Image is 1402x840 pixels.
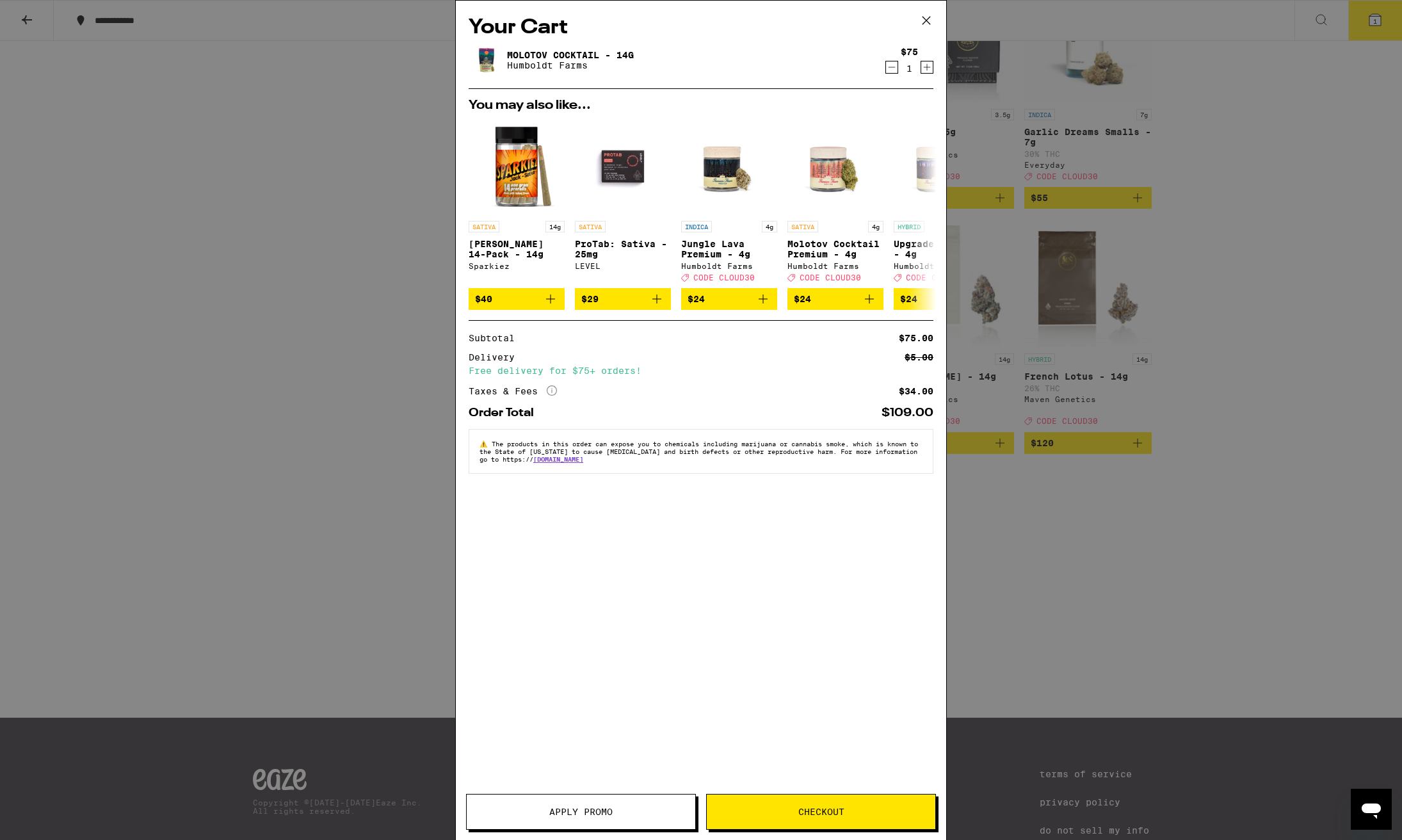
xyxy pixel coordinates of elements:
[479,440,492,448] span: ⚠️
[466,794,696,830] button: Apply Promo
[575,288,671,310] button: Add to bag
[787,288,883,310] button: Add to bag
[469,99,933,112] h2: You may also like...
[693,273,755,282] span: CODE CLOUD30
[681,221,712,232] p: INDICA
[475,294,492,304] span: $40
[681,262,777,270] div: Humboldt Farms
[575,262,671,270] div: LEVEL
[798,807,844,816] span: Checkout
[901,63,918,74] div: 1
[800,273,861,282] span: CODE CLOUD30
[787,239,883,259] p: Molotov Cocktail Premium - 4g
[688,294,705,304] span: $24
[681,239,777,259] p: Jungle Lava Premium - 4g
[469,239,565,259] p: [PERSON_NAME] 14-Pack - 14g
[469,366,933,375] div: Free delivery for $75+ orders!
[469,334,524,343] div: Subtotal
[469,353,524,362] div: Delivery
[469,288,565,310] button: Add to bag
[885,61,898,74] button: Decrement
[894,288,990,310] button: Add to bag
[894,262,990,270] div: Humboldt Farms
[681,118,777,214] img: Humboldt Farms - Jungle Lava Premium - 4g
[894,118,990,288] a: Open page for Upgrade Premium - 4g from Humboldt Farms
[882,407,933,419] div: $109.00
[575,221,606,232] p: SATIVA
[469,118,565,214] img: Sparkiez - Jack 14-Pack - 14g
[894,221,924,232] p: HYBRID
[533,455,583,463] a: [DOMAIN_NAME]
[901,47,918,57] div: $75
[787,118,883,214] img: Humboldt Farms - Molotov Cocktail Premium - 4g
[507,60,634,70] p: Humboldt Farms
[900,294,917,304] span: $24
[575,118,671,288] a: Open page for ProTab: Sativa - 25mg from LEVEL
[469,385,557,397] div: Taxes & Fees
[899,334,933,343] div: $75.00
[681,118,777,288] a: Open page for Jungle Lava Premium - 4g from Humboldt Farms
[706,794,936,830] button: Checkout
[469,13,933,42] h2: Your Cart
[787,262,883,270] div: Humboldt Farms
[1351,789,1392,830] iframe: Button to launch messaging window
[549,807,613,816] span: Apply Promo
[681,288,777,310] button: Add to bag
[469,118,565,288] a: Open page for Jack 14-Pack - 14g from Sparkiez
[894,118,990,214] img: Humboldt Farms - Upgrade Premium - 4g
[507,50,634,60] a: Molotov Cocktail - 14g
[581,294,599,304] span: $29
[899,387,933,396] div: $34.00
[921,61,933,74] button: Increment
[905,353,933,362] div: $5.00
[794,294,811,304] span: $24
[575,239,671,259] p: ProTab: Sativa - 25mg
[894,239,990,259] p: Upgrade Premium - 4g
[787,118,883,288] a: Open page for Molotov Cocktail Premium - 4g from Humboldt Farms
[469,42,504,78] img: Molotov Cocktail - 14g
[868,221,883,232] p: 4g
[469,262,565,270] div: Sparkiez
[479,440,918,463] span: The products in this order can expose you to chemicals including marijuana or cannabis smoke, whi...
[787,221,818,232] p: SATIVA
[545,221,565,232] p: 14g
[575,118,671,214] img: LEVEL - ProTab: Sativa - 25mg
[762,221,777,232] p: 4g
[469,407,543,419] div: Order Total
[906,273,967,282] span: CODE CLOUD30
